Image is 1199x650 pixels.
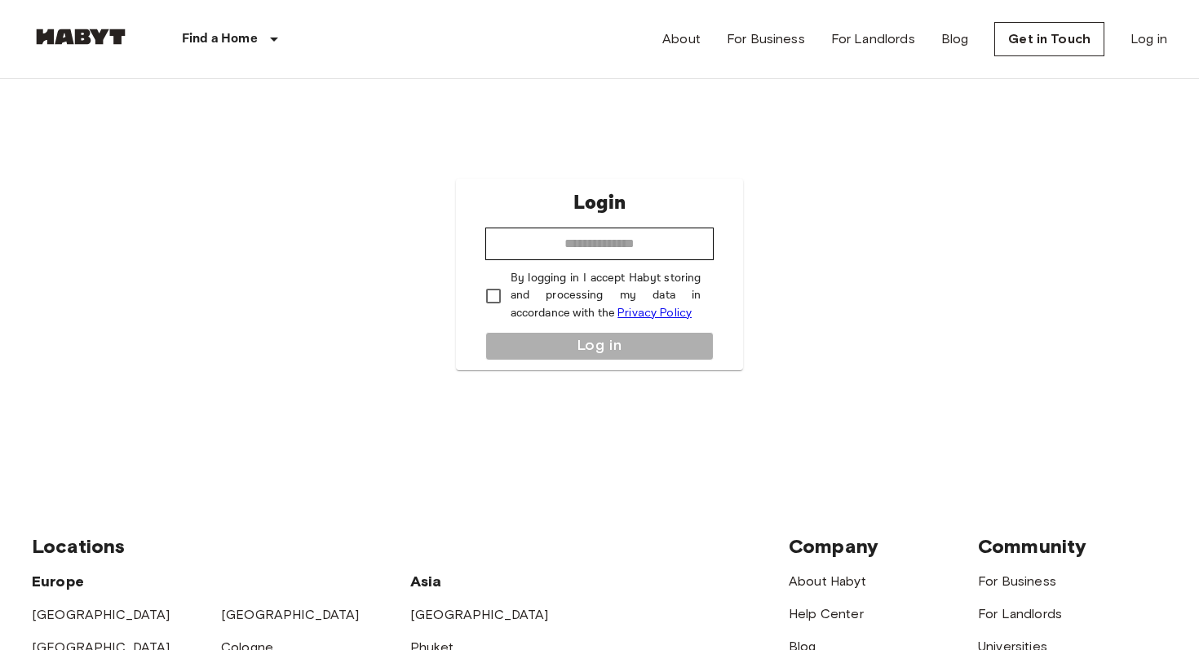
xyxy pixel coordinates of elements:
[789,534,878,558] span: Company
[978,534,1086,558] span: Community
[789,573,866,589] a: About Habyt
[617,306,692,320] a: Privacy Policy
[1130,29,1167,49] a: Log in
[662,29,701,49] a: About
[32,573,84,590] span: Europe
[941,29,969,49] a: Blog
[410,607,549,622] a: [GEOGRAPHIC_DATA]
[511,270,701,322] p: By logging in I accept Habyt storing and processing my data in accordance with the
[978,573,1056,589] a: For Business
[410,573,442,590] span: Asia
[32,534,125,558] span: Locations
[727,29,805,49] a: For Business
[978,606,1062,621] a: For Landlords
[182,29,258,49] p: Find a Home
[994,22,1104,56] a: Get in Touch
[32,29,130,45] img: Habyt
[221,607,360,622] a: [GEOGRAPHIC_DATA]
[789,606,864,621] a: Help Center
[573,188,626,218] p: Login
[32,607,170,622] a: [GEOGRAPHIC_DATA]
[831,29,915,49] a: For Landlords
